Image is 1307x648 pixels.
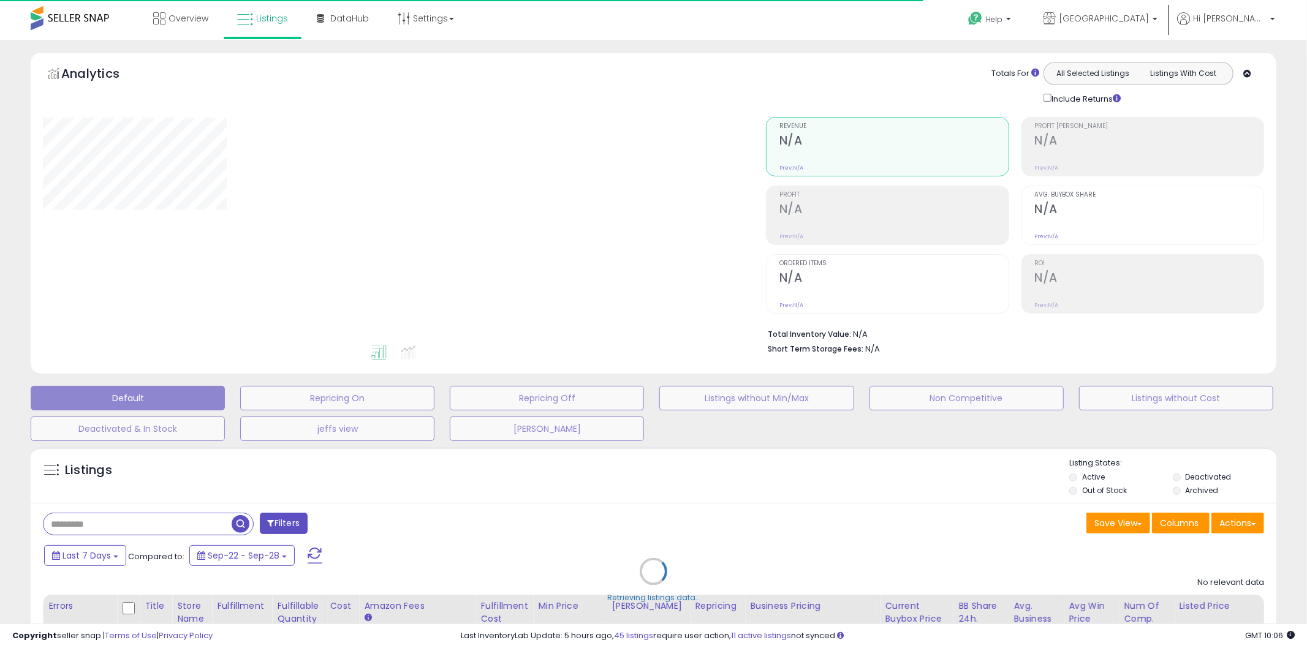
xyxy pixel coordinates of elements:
h2: N/A [1035,202,1263,219]
span: Revenue [779,123,1008,130]
a: Hi [PERSON_NAME] [1177,12,1275,40]
button: jeffs view [240,416,434,441]
button: [PERSON_NAME] [450,416,644,441]
div: Retrieving listings data.. [608,593,700,604]
span: Profit [PERSON_NAME] [1035,123,1263,130]
div: Include Returns [1034,91,1135,105]
h5: Analytics [61,65,143,85]
span: Profit [779,192,1008,198]
div: Totals For [991,68,1039,80]
span: Ordered Items [779,260,1008,267]
strong: Copyright [12,630,57,641]
a: Help [958,2,1023,40]
small: Prev: N/A [779,233,803,240]
button: Listings without Cost [1079,386,1273,410]
span: ROI [1035,260,1263,267]
h2: N/A [779,202,1008,219]
b: Short Term Storage Fees: [768,344,863,354]
h2: N/A [1035,271,1263,287]
span: [GEOGRAPHIC_DATA] [1059,12,1149,24]
div: seller snap | | [12,630,213,642]
button: Listings With Cost [1138,66,1229,81]
button: Repricing Off [450,386,644,410]
span: DataHub [330,12,369,24]
button: Default [31,386,225,410]
span: Overview [169,12,208,24]
button: All Selected Listings [1047,66,1138,81]
li: N/A [768,326,1255,341]
small: Prev: N/A [779,164,803,171]
small: Prev: N/A [1035,164,1059,171]
h2: N/A [779,271,1008,287]
button: Repricing On [240,386,434,410]
i: Get Help [968,11,983,26]
span: Avg. Buybox Share [1035,192,1263,198]
small: Prev: N/A [1035,301,1059,309]
span: Help [986,14,1002,24]
button: Deactivated & In Stock [31,416,225,441]
button: Listings without Min/Max [659,386,854,410]
span: N/A [865,343,880,355]
span: Hi [PERSON_NAME] [1193,12,1267,24]
button: Non Competitive [869,386,1064,410]
small: Prev: N/A [779,301,803,309]
span: Listings [256,12,288,24]
small: Prev: N/A [1035,233,1059,240]
b: Total Inventory Value: [768,329,851,339]
h2: N/A [779,134,1008,150]
h2: N/A [1035,134,1263,150]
